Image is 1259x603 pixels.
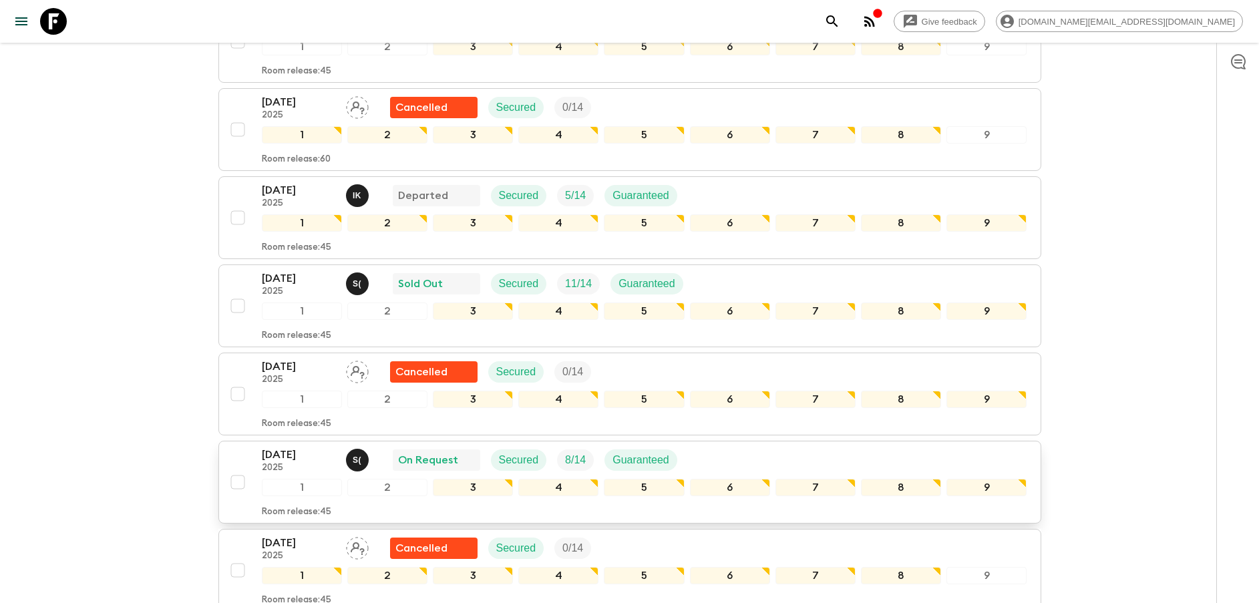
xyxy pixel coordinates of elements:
[347,303,427,320] div: 2
[604,126,684,144] div: 5
[604,479,684,496] div: 5
[262,182,335,198] p: [DATE]
[262,66,331,77] p: Room release: 45
[218,88,1041,171] button: [DATE]2025Assign pack leaderFlash Pack cancellationSecuredTrip Fill123456789Room release:60
[562,99,583,116] p: 0 / 14
[690,303,770,320] div: 6
[946,303,1027,320] div: 9
[518,126,598,144] div: 4
[262,270,335,286] p: [DATE]
[518,214,598,232] div: 4
[565,452,586,468] p: 8 / 14
[946,214,1027,232] div: 9
[262,507,331,518] p: Room release: 45
[262,303,342,320] div: 1
[262,375,335,385] p: 2025
[218,353,1041,435] button: [DATE]2025Assign pack leaderFlash Pack cancellationSecuredTrip Fill123456789Room release:45
[562,364,583,380] p: 0 / 14
[218,264,1041,347] button: [DATE]2025Shandy (Putu) Sandhi Astra JuniawanSold OutSecuredTrip FillGuaranteed123456789Room rele...
[946,391,1027,408] div: 9
[398,452,458,468] p: On Request
[604,391,684,408] div: 5
[346,100,369,111] span: Assign pack leader
[218,441,1041,524] button: [DATE]2025Shandy (Putu) Sandhi Astra JuniawanOn RequestSecuredTrip FillGuaranteed123456789Room re...
[262,286,335,297] p: 2025
[347,214,427,232] div: 2
[690,38,770,55] div: 6
[946,479,1027,496] div: 9
[346,365,369,375] span: Assign pack leader
[347,391,427,408] div: 2
[554,361,591,383] div: Trip Fill
[946,38,1027,55] div: 9
[861,391,941,408] div: 8
[690,479,770,496] div: 6
[262,198,335,209] p: 2025
[347,479,427,496] div: 2
[390,97,478,118] div: Flash Pack cancellation
[347,38,427,55] div: 2
[996,11,1243,32] div: [DOMAIN_NAME][EMAIL_ADDRESS][DOMAIN_NAME]
[690,391,770,408] div: 6
[390,361,478,383] div: Flash Pack cancellation
[690,126,770,144] div: 6
[395,364,447,380] p: Cancelled
[262,126,342,144] div: 1
[395,99,447,116] p: Cancelled
[775,391,856,408] div: 7
[499,452,539,468] p: Secured
[346,276,371,287] span: Shandy (Putu) Sandhi Astra Juniawan
[496,99,536,116] p: Secured
[554,97,591,118] div: Trip Fill
[262,242,331,253] p: Room release: 45
[690,214,770,232] div: 6
[604,567,684,584] div: 5
[554,538,591,559] div: Trip Fill
[618,276,675,292] p: Guaranteed
[604,38,684,55] div: 5
[491,449,547,471] div: Secured
[518,38,598,55] div: 4
[775,303,856,320] div: 7
[861,479,941,496] div: 8
[612,188,669,204] p: Guaranteed
[488,97,544,118] div: Secured
[353,278,361,289] p: S (
[775,38,856,55] div: 7
[690,567,770,584] div: 6
[262,567,342,584] div: 1
[262,535,335,551] p: [DATE]
[499,276,539,292] p: Secured
[346,541,369,552] span: Assign pack leader
[433,303,513,320] div: 3
[861,567,941,584] div: 8
[262,110,335,121] p: 2025
[496,364,536,380] p: Secured
[565,188,586,204] p: 5 / 14
[262,419,331,429] p: Room release: 45
[390,538,478,559] div: Flash Pack cancellation
[433,479,513,496] div: 3
[433,38,513,55] div: 3
[518,391,598,408] div: 4
[346,188,371,199] span: I Komang Purnayasa
[262,551,335,562] p: 2025
[488,361,544,383] div: Secured
[262,38,342,55] div: 1
[557,185,594,206] div: Trip Fill
[262,391,342,408] div: 1
[262,214,342,232] div: 1
[819,8,846,35] button: search adventures
[861,214,941,232] div: 8
[262,463,335,473] p: 2025
[262,154,331,165] p: Room release: 60
[557,273,600,294] div: Trip Fill
[946,126,1027,144] div: 9
[775,567,856,584] div: 7
[395,540,447,556] p: Cancelled
[262,359,335,375] p: [DATE]
[499,188,539,204] p: Secured
[491,273,547,294] div: Secured
[398,188,448,204] p: Departed
[775,479,856,496] div: 7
